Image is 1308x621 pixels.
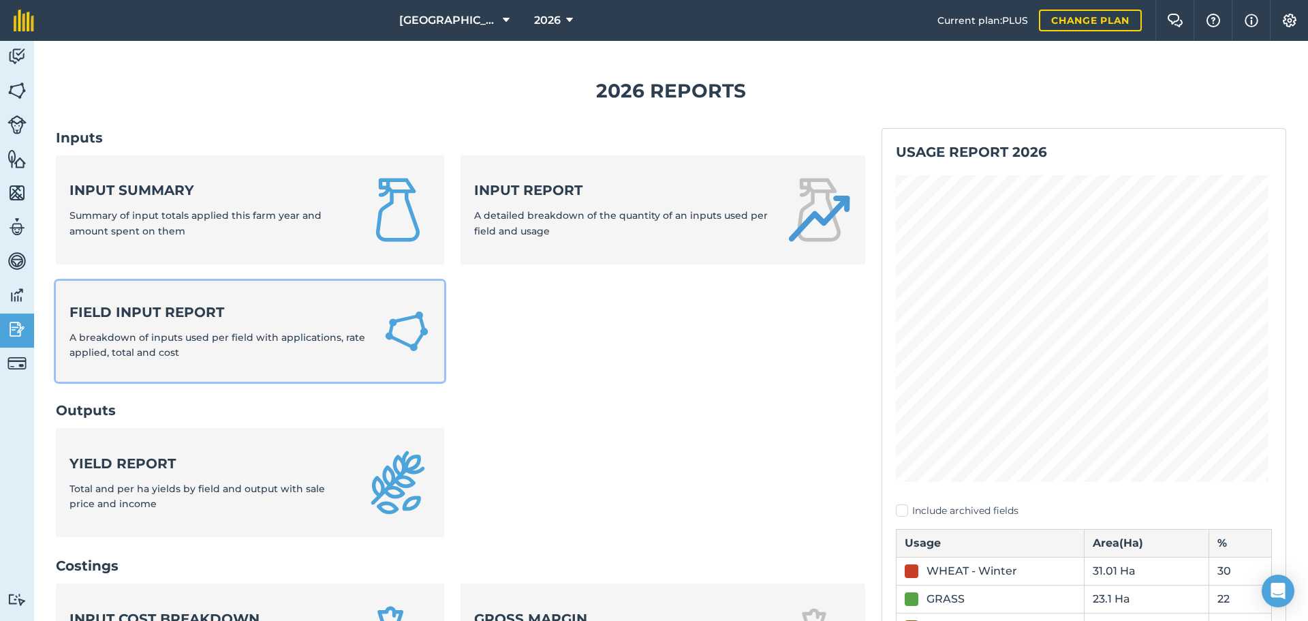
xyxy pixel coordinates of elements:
[1209,585,1272,613] td: 22
[896,142,1272,162] h2: Usage report 2026
[56,155,444,264] a: Input summarySummary of input totals applied this farm year and amount spent on them
[69,454,349,473] strong: Yield report
[69,483,325,510] span: Total and per ha yields by field and output with sale price and income
[7,46,27,67] img: svg+xml;base64,PD94bWwgdmVyc2lvbj0iMS4wIiBlbmNvZGluZz0idXRmLTgiPz4KPCEtLSBHZW5lcmF0b3I6IEFkb2JlIE...
[56,76,1286,106] h1: 2026 Reports
[365,177,431,243] img: Input summary
[399,12,497,29] span: [GEOGRAPHIC_DATA]
[7,149,27,169] img: svg+xml;base64,PHN2ZyB4bWxucz0iaHR0cDovL3d3dy53My5vcmcvMjAwMC9zdmciIHdpZHRoPSI1NiIgaGVpZ2h0PSI2MC...
[7,217,27,237] img: svg+xml;base64,PD94bWwgdmVyc2lvbj0iMS4wIiBlbmNvZGluZz0idXRmLTgiPz4KPCEtLSBHZW5lcmF0b3I6IEFkb2JlIE...
[7,115,27,134] img: svg+xml;base64,PD94bWwgdmVyc2lvbj0iMS4wIiBlbmNvZGluZz0idXRmLTgiPz4KPCEtLSBHZW5lcmF0b3I6IEFkb2JlIE...
[56,556,865,575] h2: Costings
[7,593,27,606] img: svg+xml;base64,PD94bWwgdmVyc2lvbj0iMS4wIiBlbmNvZGluZz0idXRmLTgiPz4KPCEtLSBHZW5lcmF0b3I6IEFkb2JlIE...
[896,504,1272,518] label: Include archived fields
[1262,575,1294,607] div: Open Intercom Messenger
[383,306,431,357] img: Field Input Report
[14,10,34,31] img: fieldmargin Logo
[926,563,1017,579] div: WHEAT - Winter
[1209,529,1272,557] th: %
[926,591,965,607] div: GRASS
[534,12,561,29] span: 2026
[69,303,367,322] strong: Field Input Report
[1167,14,1183,27] img: Two speech bubbles overlapping with the left bubble in the forefront
[7,80,27,101] img: svg+xml;base64,PHN2ZyB4bWxucz0iaHR0cDovL3d3dy53My5vcmcvMjAwMC9zdmciIHdpZHRoPSI1NiIgaGVpZ2h0PSI2MC...
[69,181,349,200] strong: Input summary
[365,450,431,515] img: Yield report
[69,331,365,359] span: A breakdown of inputs used per field with applications, rate applied, total and cost
[1205,14,1221,27] img: A question mark icon
[56,428,444,537] a: Yield reportTotal and per ha yields by field and output with sale price and income
[1084,529,1209,557] th: Area ( Ha )
[1084,557,1209,585] td: 31.01 Ha
[474,181,770,200] strong: Input report
[461,155,865,264] a: Input reportA detailed breakdown of the quantity of an inputs used per field and usage
[69,209,322,237] span: Summary of input totals applied this farm year and amount spent on them
[7,285,27,305] img: svg+xml;base64,PD94bWwgdmVyc2lvbj0iMS4wIiBlbmNvZGluZz0idXRmLTgiPz4KPCEtLSBHZW5lcmF0b3I6IEFkb2JlIE...
[1084,585,1209,613] td: 23.1 Ha
[1281,14,1298,27] img: A cog icon
[786,177,852,243] img: Input report
[7,319,27,339] img: svg+xml;base64,PD94bWwgdmVyc2lvbj0iMS4wIiBlbmNvZGluZz0idXRmLTgiPz4KPCEtLSBHZW5lcmF0b3I6IEFkb2JlIE...
[56,281,444,382] a: Field Input ReportA breakdown of inputs used per field with applications, rate applied, total and...
[7,183,27,203] img: svg+xml;base64,PHN2ZyB4bWxucz0iaHR0cDovL3d3dy53My5vcmcvMjAwMC9zdmciIHdpZHRoPSI1NiIgaGVpZ2h0PSI2MC...
[7,354,27,373] img: svg+xml;base64,PD94bWwgdmVyc2lvbj0iMS4wIiBlbmNvZGluZz0idXRmLTgiPz4KPCEtLSBHZW5lcmF0b3I6IEFkb2JlIE...
[1245,12,1258,29] img: svg+xml;base64,PHN2ZyB4bWxucz0iaHR0cDovL3d3dy53My5vcmcvMjAwMC9zdmciIHdpZHRoPSIxNyIgaGVpZ2h0PSIxNy...
[56,128,865,147] h2: Inputs
[897,529,1085,557] th: Usage
[474,209,768,237] span: A detailed breakdown of the quantity of an inputs used per field and usage
[56,401,865,420] h2: Outputs
[937,13,1028,28] span: Current plan : PLUS
[7,251,27,271] img: svg+xml;base64,PD94bWwgdmVyc2lvbj0iMS4wIiBlbmNvZGluZz0idXRmLTgiPz4KPCEtLSBHZW5lcmF0b3I6IEFkb2JlIE...
[1039,10,1142,31] a: Change plan
[1209,557,1272,585] td: 30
